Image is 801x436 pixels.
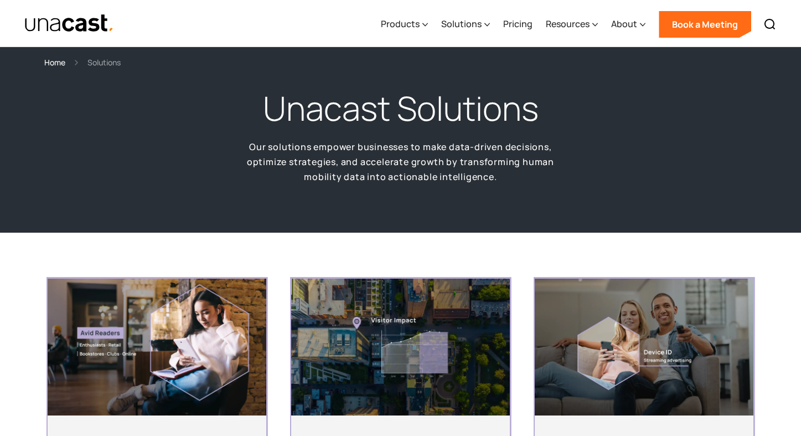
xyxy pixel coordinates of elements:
[611,17,637,30] div: About
[546,17,590,30] div: Resources
[441,2,490,47] div: Solutions
[546,2,598,47] div: Resources
[44,56,65,69] a: Home
[441,17,482,30] div: Solutions
[659,11,751,38] a: Book a Meeting
[381,17,420,30] div: Products
[611,2,645,47] div: About
[263,86,539,131] h1: Unacast Solutions
[24,14,115,33] a: home
[381,2,428,47] div: Products
[229,140,572,184] p: Our solutions empower businesses to make data-driven decisions, optimize strategies, and accelera...
[24,14,115,33] img: Unacast text logo
[763,18,777,31] img: Search icon
[503,2,533,47] a: Pricing
[87,56,121,69] div: Solutions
